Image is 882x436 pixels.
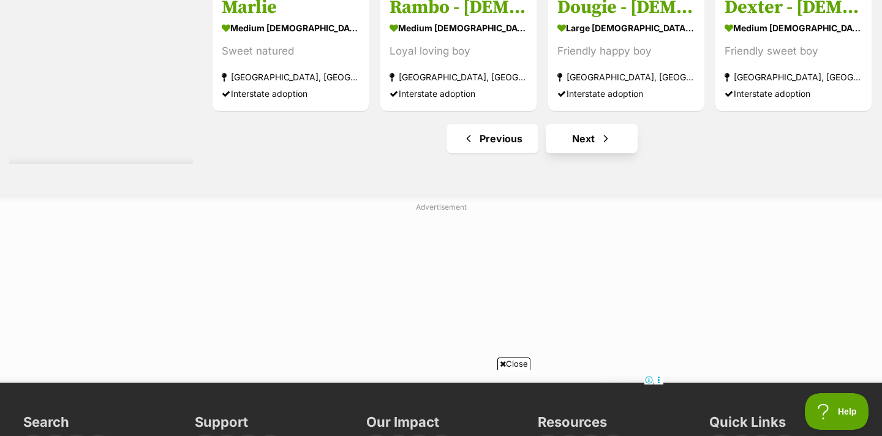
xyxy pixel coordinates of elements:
div: Interstate adoption [390,86,527,102]
div: Interstate adoption [222,86,360,102]
strong: large [DEMOGRAPHIC_DATA] Dog [557,20,695,37]
iframe: Advertisement [218,375,664,430]
div: Friendly happy boy [557,44,695,60]
a: Next page [546,124,638,153]
strong: medium [DEMOGRAPHIC_DATA] Dog [725,20,862,37]
a: Previous page [447,124,538,153]
div: Interstate adoption [557,86,695,102]
span: Close [497,358,530,370]
strong: [GEOGRAPHIC_DATA], [GEOGRAPHIC_DATA] [725,69,862,86]
iframe: Help Scout Beacon - Open [805,393,870,430]
iframe: Advertisement [144,217,738,370]
strong: [GEOGRAPHIC_DATA], [GEOGRAPHIC_DATA] [222,69,360,86]
div: Loyal loving boy [390,44,527,60]
div: Friendly sweet boy [725,44,862,60]
nav: Pagination [211,124,873,153]
strong: [GEOGRAPHIC_DATA], [GEOGRAPHIC_DATA] [390,69,527,86]
div: Sweet natured [222,44,360,60]
strong: medium [DEMOGRAPHIC_DATA] Dog [390,20,527,37]
strong: medium [DEMOGRAPHIC_DATA] Dog [222,20,360,37]
strong: [GEOGRAPHIC_DATA], [GEOGRAPHIC_DATA] [557,69,695,86]
div: Interstate adoption [725,86,862,102]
